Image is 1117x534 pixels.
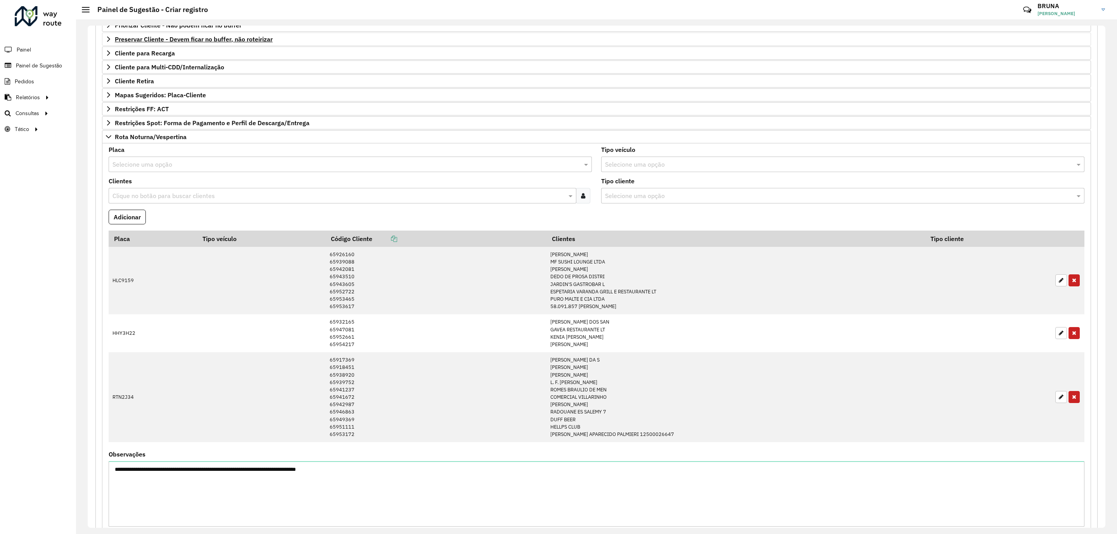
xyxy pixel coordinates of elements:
label: Clientes [109,176,132,186]
span: Restrições FF: ACT [115,106,169,112]
td: HLC9159 [109,247,197,314]
th: Código Cliente [325,231,546,247]
label: Tipo cliente [601,176,635,186]
label: Observações [109,450,145,459]
span: Mapas Sugeridos: Placa-Cliente [115,92,206,98]
span: Painel [17,46,31,54]
label: Placa [109,145,124,154]
span: Preservar Cliente - Devem ficar no buffer, não roteirizar [115,36,273,42]
a: Restrições Spot: Forma de Pagamento e Perfil de Descarga/Entrega [102,116,1091,129]
td: RTN2J34 [109,352,197,442]
span: Cliente para Multi-CDD/Internalização [115,64,224,70]
a: Copiar [372,235,397,243]
span: Relatórios [16,93,40,102]
a: Cliente para Recarga [102,47,1091,60]
h3: BRUNA [1037,2,1096,10]
th: Tipo cliente [925,231,1051,247]
a: Contato Rápido [1019,2,1036,18]
label: Tipo veículo [601,145,635,154]
td: [PERSON_NAME] DOS SAN GAVEA RESTAURANTE LT KENIA [PERSON_NAME] [PERSON_NAME] [546,314,925,352]
span: Tático [15,125,29,133]
span: Rota Noturna/Vespertina [115,134,187,140]
th: Placa [109,231,197,247]
td: [PERSON_NAME] DA S [PERSON_NAME] [PERSON_NAME] L. F. [PERSON_NAME] ROMES BRAULIO DE MEN COMERCIAL... [546,352,925,442]
td: [PERSON_NAME] MF SUSHI LOUNGE LTDA [PERSON_NAME] DEDO DE PROSA DISTRI JARDIN'S GASTROBAR L ESPETA... [546,247,925,314]
a: Mapas Sugeridos: Placa-Cliente [102,88,1091,102]
a: Restrições FF: ACT [102,102,1091,115]
span: Priorizar Cliente - Não podem ficar no buffer [115,22,242,28]
button: Adicionar [109,210,146,224]
span: [PERSON_NAME] [1037,10,1096,17]
th: Tipo veículo [197,231,325,247]
span: Consultas [16,109,39,117]
span: Cliente para Recarga [115,50,175,56]
span: Cliente Retira [115,78,154,84]
span: Pedidos [15,78,34,86]
a: Preservar Cliente - Devem ficar no buffer, não roteirizar [102,33,1091,46]
span: Restrições Spot: Forma de Pagamento e Perfil de Descarga/Entrega [115,120,310,126]
h2: Painel de Sugestão - Criar registro [90,5,208,14]
td: 65926160 65939088 65942081 65943510 65943605 65952722 65953465 65953617 [325,247,546,314]
span: Painel de Sugestão [16,62,62,70]
a: Rota Noturna/Vespertina [102,130,1091,143]
td: 65917369 65918451 65938920 65939752 65941237 65941672 65942987 65946863 65949369 65951111 65953172 [325,352,546,442]
td: HHY3H22 [109,314,197,352]
a: Cliente para Multi-CDD/Internalização [102,60,1091,74]
a: Cliente Retira [102,74,1091,88]
td: 65932165 65947081 65952661 65954217 [325,314,546,352]
th: Clientes [546,231,925,247]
